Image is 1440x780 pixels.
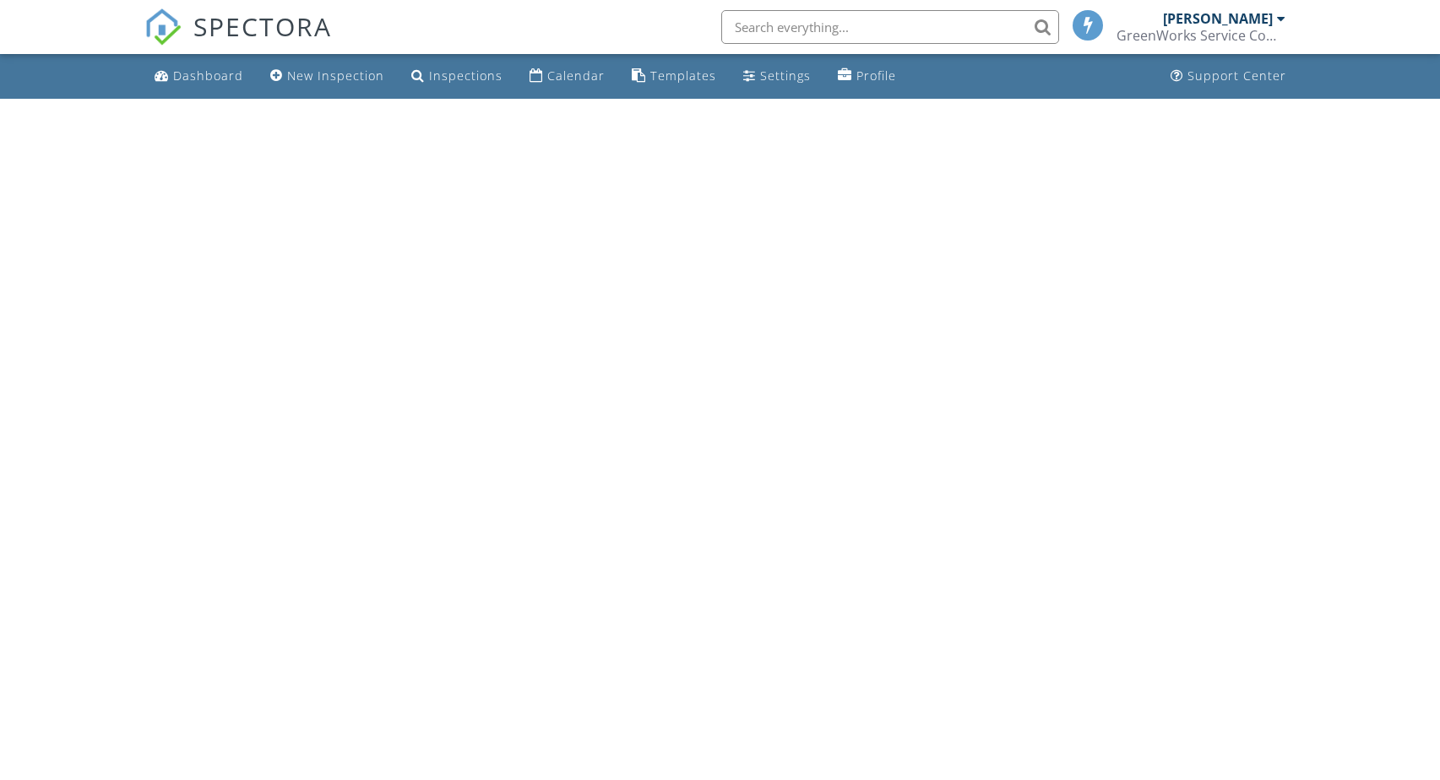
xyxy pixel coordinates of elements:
[144,23,332,58] a: SPECTORA
[429,68,503,84] div: Inspections
[148,61,250,92] a: Dashboard
[405,61,509,92] a: Inspections
[547,68,605,84] div: Calendar
[1187,68,1286,84] div: Support Center
[625,61,723,92] a: Templates
[736,61,818,92] a: Settings
[1164,61,1293,92] a: Support Center
[721,10,1059,44] input: Search everything...
[144,8,182,46] img: The Best Home Inspection Software - Spectora
[1163,10,1273,27] div: [PERSON_NAME]
[831,61,903,92] a: Profile
[650,68,716,84] div: Templates
[523,61,611,92] a: Calendar
[760,68,811,84] div: Settings
[173,68,243,84] div: Dashboard
[264,61,391,92] a: New Inspection
[1117,27,1285,44] div: GreenWorks Service Company
[287,68,384,84] div: New Inspection
[193,8,332,44] span: SPECTORA
[856,68,896,84] div: Profile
